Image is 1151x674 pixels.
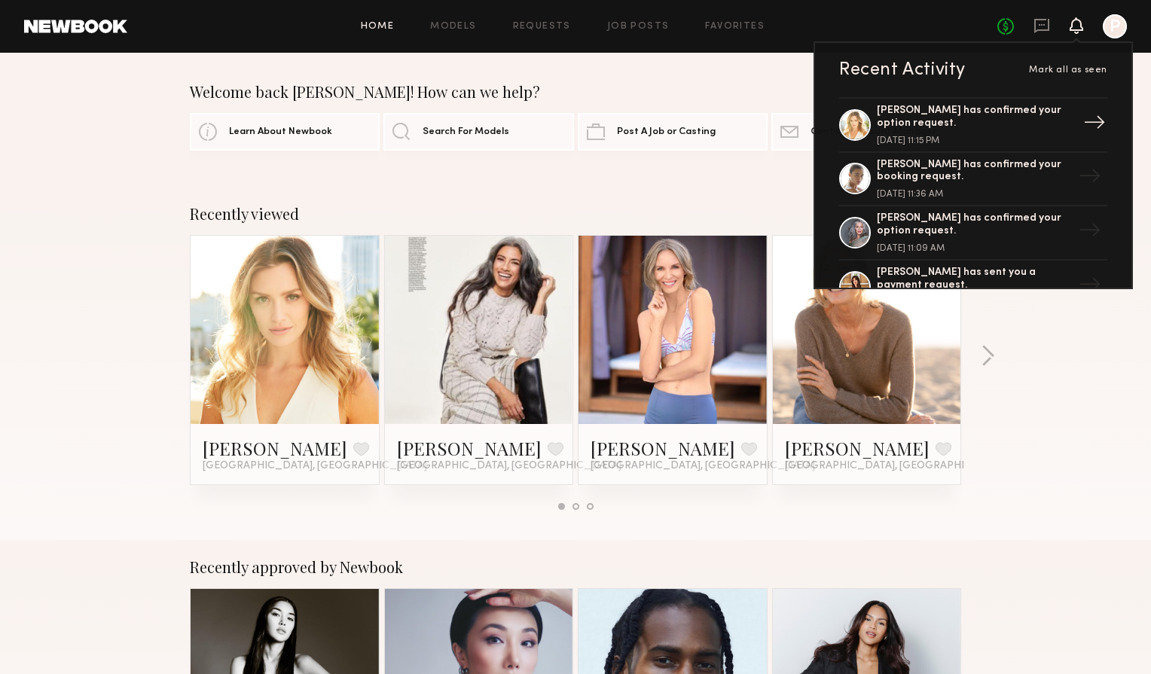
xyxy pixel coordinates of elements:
div: [PERSON_NAME] has confirmed your option request. [877,212,1073,238]
a: [PERSON_NAME] [785,436,930,460]
div: → [1077,105,1112,145]
a: Requests [513,22,571,32]
span: Post A Job or Casting [617,127,716,137]
div: → [1073,213,1107,252]
a: Contact Account Manager [771,113,961,151]
a: Favorites [705,22,765,32]
a: [PERSON_NAME] has confirmed your option request.[DATE] 11:15 PM→ [839,97,1107,153]
a: [PERSON_NAME] has sent you a payment request.→ [839,261,1107,315]
a: Learn About Newbook [190,113,380,151]
span: Mark all as seen [1029,66,1107,75]
div: [PERSON_NAME] has confirmed your option request. [877,105,1073,130]
div: Welcome back [PERSON_NAME]! How can we help? [190,83,961,101]
div: [PERSON_NAME] has confirmed your booking request. [877,159,1073,185]
a: [PERSON_NAME] has confirmed your booking request.[DATE] 11:36 AM→ [839,153,1107,207]
div: [PERSON_NAME] has sent you a payment request. [877,267,1073,292]
div: [DATE] 11:09 AM [877,244,1073,253]
a: Search For Models [383,113,573,151]
span: [GEOGRAPHIC_DATA], [GEOGRAPHIC_DATA] [591,460,815,472]
span: [GEOGRAPHIC_DATA], [GEOGRAPHIC_DATA] [785,460,1009,472]
span: Search For Models [423,127,509,137]
span: Contact Account Manager [811,127,936,137]
a: [PERSON_NAME] [203,436,347,460]
div: Recent Activity [839,61,966,79]
div: [DATE] 11:36 AM [877,190,1073,199]
span: [GEOGRAPHIC_DATA], [GEOGRAPHIC_DATA] [397,460,621,472]
a: [PERSON_NAME] has confirmed your option request.[DATE] 11:09 AM→ [839,206,1107,261]
div: Recently approved by Newbook [190,558,961,576]
div: → [1073,159,1107,198]
div: → [1073,267,1107,307]
span: [GEOGRAPHIC_DATA], [GEOGRAPHIC_DATA] [203,460,427,472]
div: [DATE] 11:15 PM [877,136,1073,145]
div: Recently viewed [190,205,961,223]
a: Models [430,22,476,32]
a: P [1103,14,1127,38]
span: Learn About Newbook [229,127,332,137]
a: Job Posts [607,22,670,32]
a: Home [361,22,395,32]
a: [PERSON_NAME] [591,436,735,460]
a: Post A Job or Casting [578,113,768,151]
a: [PERSON_NAME] [397,436,542,460]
